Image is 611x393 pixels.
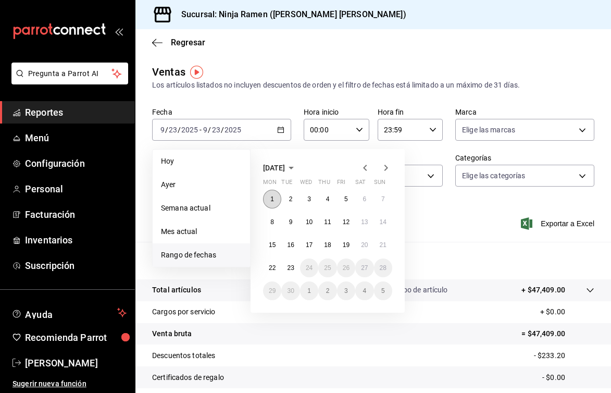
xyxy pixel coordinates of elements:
div: Los artículos listados no incluyen descuentos de orden y el filtro de fechas está limitado a un m... [152,80,594,91]
label: Marca [455,108,594,116]
abbr: September 14, 2025 [380,218,386,226]
abbr: Sunday [374,179,385,190]
button: September 6, 2025 [355,190,373,208]
button: September 19, 2025 [337,236,355,254]
button: September 1, 2025 [263,190,281,208]
abbr: September 3, 2025 [307,195,311,203]
abbr: September 29, 2025 [269,287,276,294]
button: Pregunta a Parrot AI [11,63,128,84]
abbr: Saturday [355,179,366,190]
button: September 13, 2025 [355,213,373,231]
button: September 22, 2025 [263,259,281,277]
p: Certificados de regalo [152,372,224,383]
abbr: September 20, 2025 [361,241,368,249]
button: September 30, 2025 [281,281,300,300]
span: / [165,126,168,134]
img: Tooltip marker [190,66,203,79]
button: September 9, 2025 [281,213,300,231]
div: Ventas [152,64,185,80]
input: -- [211,126,221,134]
button: September 14, 2025 [374,213,392,231]
abbr: September 21, 2025 [380,241,386,249]
label: Fecha [152,108,291,116]
abbr: September 25, 2025 [324,264,331,272]
input: ---- [181,126,198,134]
p: Total artículos [152,285,201,296]
button: September 5, 2025 [337,190,355,208]
button: September 7, 2025 [374,190,392,208]
label: Hora fin [378,108,443,116]
abbr: Tuesday [281,179,292,190]
abbr: September 13, 2025 [361,218,368,226]
span: [DATE] [263,164,285,172]
button: September 26, 2025 [337,259,355,277]
p: Descuentos totales [152,350,215,361]
button: October 2, 2025 [318,281,336,300]
abbr: Wednesday [300,179,312,190]
span: Ayer [161,179,242,190]
button: September 16, 2025 [281,236,300,254]
abbr: September 28, 2025 [380,264,386,272]
span: Regresar [171,38,205,47]
button: September 2, 2025 [281,190,300,208]
abbr: September 10, 2025 [306,218,313,226]
button: October 5, 2025 [374,281,392,300]
p: + $47,409.00 [521,285,565,296]
p: + $0.00 [540,306,594,317]
button: September 17, 2025 [300,236,318,254]
abbr: September 1, 2025 [270,195,274,203]
input: -- [160,126,165,134]
span: [PERSON_NAME] [25,356,127,370]
span: Recomienda Parrot [25,330,127,345]
button: September 25, 2025 [318,259,336,277]
abbr: September 6, 2025 [363,195,366,203]
abbr: September 15, 2025 [269,241,276,249]
abbr: October 1, 2025 [307,287,311,294]
p: Cargos por servicio [152,306,216,317]
span: Ayuda [25,306,113,319]
button: [DATE] [263,162,297,174]
abbr: September 8, 2025 [270,218,274,226]
abbr: September 27, 2025 [361,264,368,272]
button: September 8, 2025 [263,213,281,231]
abbr: September 16, 2025 [287,241,294,249]
span: Inventarios [25,233,127,247]
span: - [199,126,202,134]
span: Suscripción [25,259,127,273]
button: September 10, 2025 [300,213,318,231]
abbr: September 9, 2025 [289,218,293,226]
button: October 1, 2025 [300,281,318,300]
button: September 29, 2025 [263,281,281,300]
button: October 3, 2025 [337,281,355,300]
button: September 27, 2025 [355,259,373,277]
span: Pregunta a Parrot AI [28,68,112,79]
button: Exportar a Excel [523,217,594,230]
span: Facturación [25,207,127,222]
abbr: September 11, 2025 [324,218,331,226]
input: -- [168,126,178,134]
abbr: Thursday [318,179,330,190]
button: September 23, 2025 [281,259,300,277]
button: September 11, 2025 [318,213,336,231]
p: = $47,409.00 [521,328,594,339]
button: September 28, 2025 [374,259,392,277]
p: - $0.00 [542,372,594,383]
abbr: September 23, 2025 [287,264,294,272]
abbr: September 26, 2025 [343,264,350,272]
span: / [178,126,181,134]
button: September 4, 2025 [318,190,336,208]
button: September 20, 2025 [355,236,373,254]
span: Sugerir nueva función [13,378,127,389]
a: Pregunta a Parrot AI [7,76,128,87]
button: September 18, 2025 [318,236,336,254]
span: Semana actual [161,203,242,214]
span: Personal [25,182,127,196]
abbr: September 24, 2025 [306,264,313,272]
span: / [208,126,211,134]
span: Elige las categorías [462,170,526,181]
span: Mes actual [161,226,242,237]
span: Hoy [161,156,242,167]
span: Elige las marcas [462,125,515,135]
